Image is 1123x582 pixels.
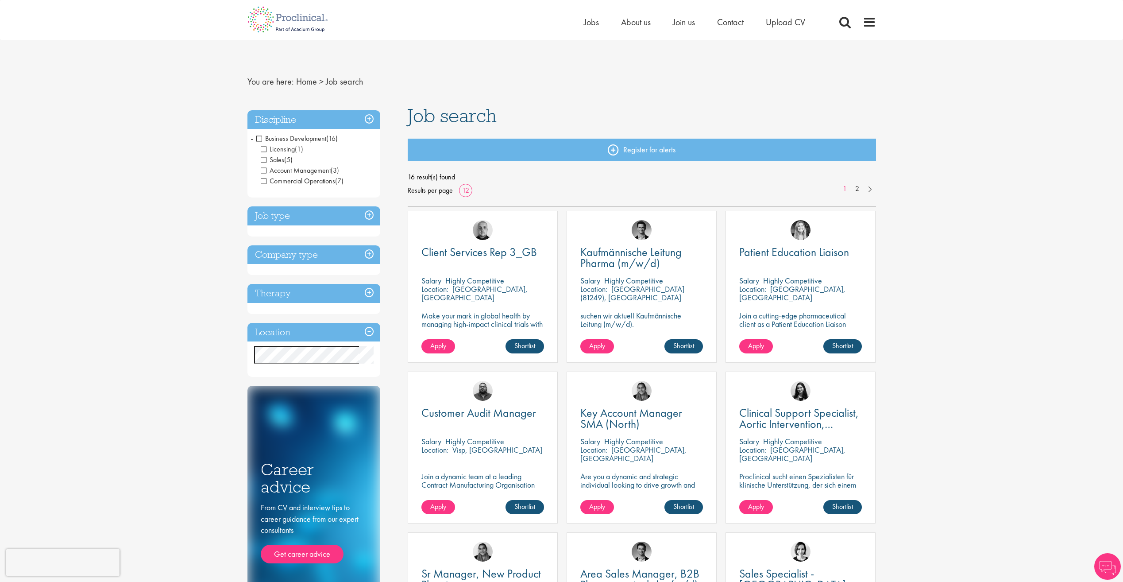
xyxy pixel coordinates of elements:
[580,472,703,506] p: Are you a dynamic and strategic individual looking to drive growth and build lasting partnerships...
[421,472,544,506] p: Join a dynamic team at a leading Contract Manufacturing Organisation and contribute to groundbrea...
[632,220,652,240] img: Max Slevogt
[632,381,652,401] img: Anjali Parbhu
[247,110,380,129] div: Discipline
[632,542,652,562] img: Max Slevogt
[580,244,682,271] span: Kaufmännische Leitung Pharma (m/w/d)
[326,134,338,143] span: (16)
[851,184,864,194] a: 2
[261,176,343,186] span: Commercial Operations
[284,155,293,164] span: (5)
[331,166,339,175] span: (3)
[739,247,862,258] a: Patient Education Liaison
[739,311,862,353] p: Join a cutting-edge pharmaceutical client as a Patient Education Liaison (PEL) where your precisi...
[421,405,536,420] span: Customer Audit Manager
[256,134,338,143] span: Business Development
[823,339,862,353] a: Shortlist
[261,155,284,164] span: Sales
[791,381,810,401] img: Indre Stankeviciute
[739,275,759,286] span: Salary
[763,275,822,286] p: Highly Competitive
[421,407,544,419] a: Customer Audit Manager
[604,275,663,286] p: Highly Competitive
[739,445,845,463] p: [GEOGRAPHIC_DATA], [GEOGRAPHIC_DATA]
[739,436,759,446] span: Salary
[838,184,851,194] a: 1
[580,284,607,294] span: Location:
[763,436,822,446] p: Highly Competitive
[739,500,773,514] a: Apply
[421,311,544,337] p: Make your mark in global health by managing high-impact clinical trials with a leading CRO.
[748,502,764,511] span: Apply
[459,186,472,195] a: 12
[580,500,614,514] a: Apply
[261,502,367,563] div: From CV and interview tips to career guidance from our expert consultants
[421,436,441,446] span: Salary
[621,16,651,28] a: About us
[580,284,684,303] p: [GEOGRAPHIC_DATA] (81249), [GEOGRAPHIC_DATA]
[580,247,703,269] a: Kaufmännische Leitung Pharma (m/w/d)
[739,472,862,514] p: Proclinical sucht einen Spezialisten für klinische Unterstützung, der sich einem dynamischen Team...
[295,144,303,154] span: (1)
[261,155,293,164] span: Sales
[580,311,703,328] p: suchen wir aktuell Kaufmännische Leitung (m/w/d).
[261,144,295,154] span: Licensing
[1094,553,1121,580] img: Chatbot
[445,275,504,286] p: Highly Competitive
[335,176,343,186] span: (7)
[421,500,455,514] a: Apply
[580,436,600,446] span: Salary
[247,76,294,87] span: You are here:
[261,545,343,563] a: Get career advice
[766,16,805,28] a: Upload CV
[261,166,331,175] span: Account Management
[445,436,504,446] p: Highly Competitive
[791,542,810,562] img: Nic Choa
[580,445,687,463] p: [GEOGRAPHIC_DATA], [GEOGRAPHIC_DATA]
[296,76,317,87] a: breadcrumb link
[421,284,448,294] span: Location:
[604,436,663,446] p: Highly Competitive
[673,16,695,28] a: Join us
[421,244,537,260] span: Client Services Rep 3_GB
[430,341,446,350] span: Apply
[506,339,544,353] a: Shortlist
[319,76,324,87] span: >
[580,339,614,353] a: Apply
[580,445,607,455] span: Location:
[748,341,764,350] span: Apply
[739,284,766,294] span: Location:
[421,284,528,303] p: [GEOGRAPHIC_DATA], [GEOGRAPHIC_DATA]
[584,16,599,28] a: Jobs
[473,220,493,240] img: Harry Budge
[739,407,862,430] a: Clinical Support Specialist, Aortic Intervention, Vascular
[664,339,703,353] a: Shortlist
[739,339,773,353] a: Apply
[251,132,253,145] span: -
[717,16,744,28] a: Contact
[739,445,766,455] span: Location:
[580,405,682,431] span: Key Account Manager SMA (North)
[261,176,335,186] span: Commercial Operations
[421,247,544,258] a: Client Services Rep 3_GB
[421,339,455,353] a: Apply
[247,206,380,225] h3: Job type
[421,445,448,455] span: Location:
[430,502,446,511] span: Apply
[408,104,497,128] span: Job search
[247,245,380,264] h3: Company type
[408,184,453,197] span: Results per page
[247,323,380,342] h3: Location
[791,220,810,240] img: Manon Fuller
